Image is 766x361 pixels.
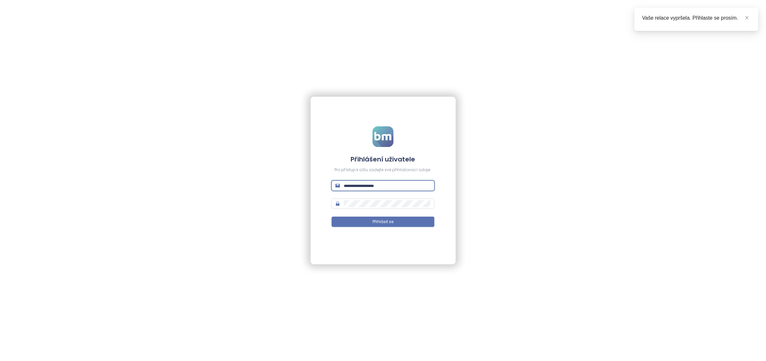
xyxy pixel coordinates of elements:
div: Pro přístup k účtu zadejte své přihlašovací údaje. [332,167,434,173]
button: Přihlásit se [332,217,434,227]
span: lock [335,201,340,206]
img: logo [373,126,393,147]
div: Vaše relace vypršela. Přihlaste se prosím. [642,14,751,22]
span: Přihlásit se [373,219,393,225]
h4: Přihlášení uživatele [332,155,434,164]
span: close [745,15,749,20]
span: mail [335,183,340,188]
